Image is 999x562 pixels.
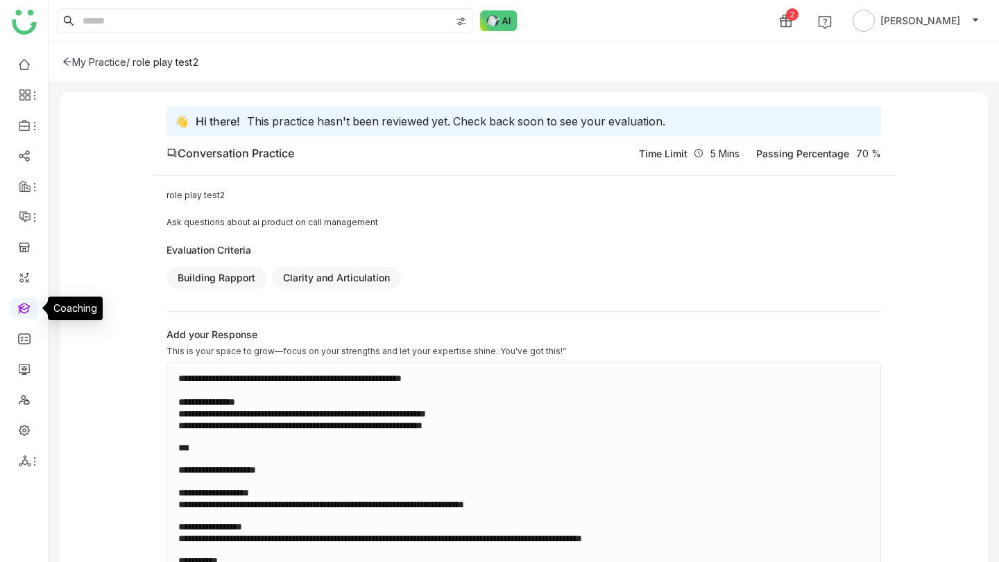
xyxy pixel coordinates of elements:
[850,10,982,32] button: [PERSON_NAME]
[756,148,881,159] div: 70 %
[166,244,881,256] div: Evaluation Criteria
[175,114,189,128] span: 👋
[272,267,401,289] nz-tag: Clarity and Articulation
[639,148,740,159] div: 5 Mins
[12,10,37,35] img: logo
[166,346,881,356] div: This is your space to grow—focus on your strengths and let your expertise shine. You've got this!”
[456,16,467,27] img: search-type.svg
[480,10,518,31] img: ask-buddy-normal.svg
[166,328,881,340] div: Add your Response
[853,10,875,32] img: avatar
[48,297,103,320] div: Coaching
[126,56,199,68] div: / role play test2
[247,114,665,128] span: This practice hasn't been reviewed yet. Check back soon to see your evaluation.
[166,217,881,227] div: Ask questions about ai product on call management
[166,267,266,289] nz-tag: Building Rapport
[166,145,294,161] div: Conversation Practice
[818,15,832,29] img: help.svg
[62,56,126,68] div: My Practice
[756,148,849,159] div: Passing Percentage
[880,13,960,28] span: [PERSON_NAME]
[196,114,240,128] span: Hi there!
[166,190,881,200] div: role play test2
[786,8,799,21] div: 2
[639,148,688,159] div: Time Limit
